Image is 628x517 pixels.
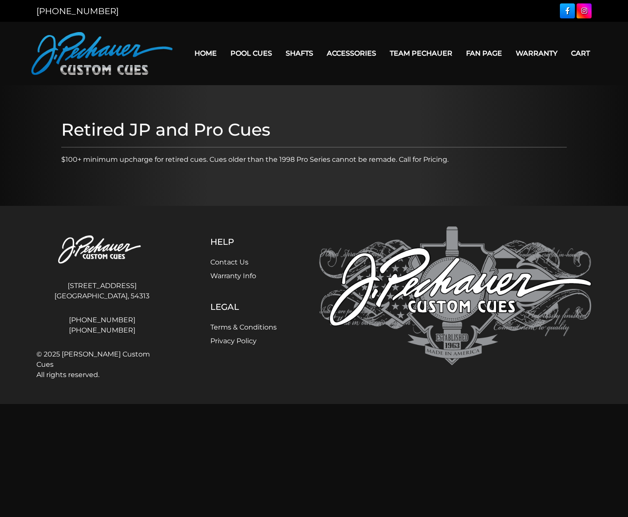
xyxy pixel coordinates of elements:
a: Fan Page [459,42,509,64]
p: $100+ minimum upcharge for retired cues. Cues older than the 1998 Pro Series cannot be remade. Ca... [61,155,567,165]
a: [PHONE_NUMBER] [36,315,167,325]
a: [PHONE_NUMBER] [36,325,167,336]
h1: Retired JP and Pro Cues [61,119,567,140]
h5: Legal [210,302,277,312]
a: Contact Us [210,258,248,266]
img: Pechauer Custom Cues [31,32,173,75]
a: [PHONE_NUMBER] [36,6,119,16]
address: [STREET_ADDRESS] [GEOGRAPHIC_DATA], 54313 [36,277,167,305]
a: Terms & Conditions [210,323,277,331]
img: Pechauer Custom Cues [319,226,592,365]
a: Accessories [320,42,383,64]
a: Home [188,42,224,64]
a: Shafts [279,42,320,64]
a: Cart [564,42,597,64]
img: Pechauer Custom Cues [36,226,167,274]
a: Team Pechauer [383,42,459,64]
a: Pool Cues [224,42,279,64]
a: Warranty Info [210,272,256,280]
a: Privacy Policy [210,337,257,345]
span: © 2025 [PERSON_NAME] Custom Cues All rights reserved. [36,349,167,380]
a: Warranty [509,42,564,64]
h5: Help [210,237,277,247]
